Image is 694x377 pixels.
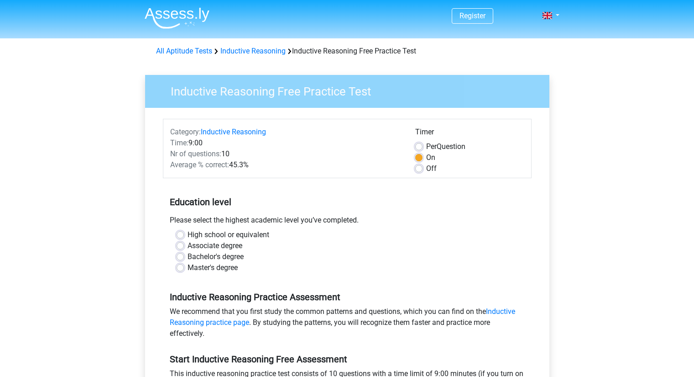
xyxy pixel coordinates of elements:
[188,262,238,273] label: Master's degree
[170,292,525,303] h5: Inductive Reasoning Practice Assessment
[163,159,408,170] div: 45.3%
[170,127,201,136] span: Category:
[156,47,212,55] a: All Aptitude Tests
[415,127,524,141] div: Timer
[426,152,435,163] label: On
[163,306,532,343] div: We recommend that you first study the common patterns and questions, which you can find on the . ...
[145,7,209,29] img: Assessly
[170,354,525,365] h5: Start Inductive Reasoning Free Assessment
[170,193,525,211] h5: Education level
[160,81,543,99] h3: Inductive Reasoning Free Practice Test
[188,240,242,251] label: Associate degree
[426,142,437,151] span: Per
[426,141,465,152] label: Question
[152,46,542,57] div: Inductive Reasoning Free Practice Test
[163,149,408,159] div: 10
[188,251,244,262] label: Bachelor's degree
[459,11,485,20] a: Register
[201,127,266,136] a: Inductive Reasoning
[163,215,532,229] div: Please select the highest academic level you’ve completed.
[163,138,408,149] div: 9:00
[426,163,437,174] label: Off
[170,149,221,158] span: Nr of questions:
[188,229,269,240] label: High school or equivalent
[220,47,286,55] a: Inductive Reasoning
[170,138,188,147] span: Time:
[170,160,229,169] span: Average % correct:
